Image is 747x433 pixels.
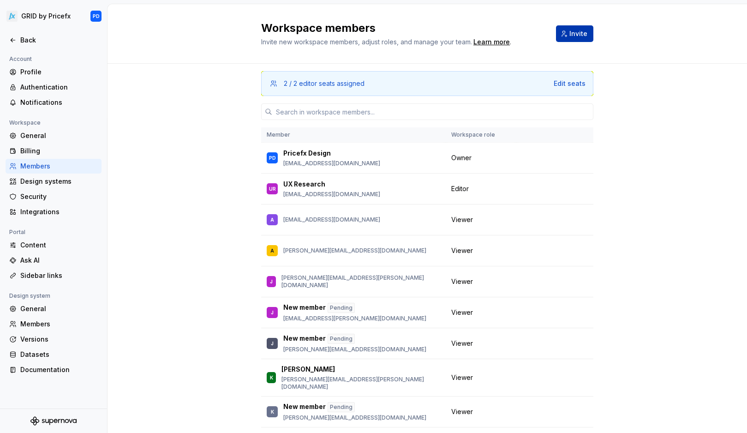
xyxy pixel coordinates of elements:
[6,189,102,204] a: Security
[6,159,102,174] a: Members
[20,177,98,186] div: Design systems
[6,11,18,22] img: 34b36638-1994-4e7d-a6e2-34b7e844afa5.png
[283,247,426,254] p: [PERSON_NAME][EMAIL_ADDRESS][DOMAIN_NAME]
[6,95,102,110] a: Notifications
[6,268,102,283] a: Sidebar links
[283,346,426,353] p: [PERSON_NAME][EMAIL_ADDRESS][DOMAIN_NAME]
[271,407,274,416] div: K
[20,365,98,374] div: Documentation
[6,128,102,143] a: General
[569,29,587,38] span: Invite
[261,38,472,46] span: Invite new workspace members, adjust roles, and manage your team.
[270,215,274,224] div: A
[20,83,98,92] div: Authentication
[328,334,355,344] div: Pending
[272,103,593,120] input: Search in workspace members...
[281,376,440,391] p: [PERSON_NAME][EMAIL_ADDRESS][PERSON_NAME][DOMAIN_NAME]
[283,315,426,322] p: [EMAIL_ADDRESS][PERSON_NAME][DOMAIN_NAME]
[6,54,36,65] div: Account
[20,98,98,107] div: Notifications
[451,407,473,416] span: Viewer
[270,246,274,255] div: A
[451,153,472,162] span: Owner
[283,402,326,412] p: New member
[6,80,102,95] a: Authentication
[6,33,102,48] a: Back
[451,339,473,348] span: Viewer
[261,21,545,36] h2: Workspace members
[281,365,335,374] p: [PERSON_NAME]
[20,271,98,280] div: Sidebar links
[556,25,593,42] button: Invite
[271,308,274,317] div: J
[269,153,276,162] div: PD
[20,146,98,156] div: Billing
[554,79,586,88] button: Edit seats
[283,414,426,421] p: [PERSON_NAME][EMAIL_ADDRESS][DOMAIN_NAME]
[270,373,273,382] div: K
[283,160,380,167] p: [EMAIL_ADDRESS][DOMAIN_NAME]
[20,335,98,344] div: Versions
[451,308,473,317] span: Viewer
[261,127,446,143] th: Member
[283,191,380,198] p: [EMAIL_ADDRESS][DOMAIN_NAME]
[451,215,473,224] span: Viewer
[328,402,355,412] div: Pending
[6,238,102,253] a: Content
[271,339,274,348] div: J
[30,416,77,426] svg: Supernova Logo
[20,256,98,265] div: Ask AI
[472,39,511,46] span: .
[283,180,325,189] p: UX Research
[6,144,102,158] a: Billing
[93,12,100,20] div: PD
[6,174,102,189] a: Design systems
[451,184,469,193] span: Editor
[20,192,98,201] div: Security
[283,303,326,313] p: New member
[6,317,102,331] a: Members
[21,12,71,21] div: GRID by Pricefx
[6,253,102,268] a: Ask AI
[451,246,473,255] span: Viewer
[20,304,98,313] div: General
[446,127,516,143] th: Workspace role
[6,65,102,79] a: Profile
[20,207,98,216] div: Integrations
[283,216,380,223] p: [EMAIL_ADDRESS][DOMAIN_NAME]
[451,373,473,382] span: Viewer
[20,162,98,171] div: Members
[6,290,54,301] div: Design system
[6,301,102,316] a: General
[20,241,98,250] div: Content
[2,6,105,26] button: GRID by PricefxPD
[20,131,98,140] div: General
[283,334,326,344] p: New member
[6,347,102,362] a: Datasets
[270,277,273,286] div: J
[328,303,355,313] div: Pending
[6,204,102,219] a: Integrations
[20,319,98,329] div: Members
[20,350,98,359] div: Datasets
[473,37,510,47] a: Learn more
[283,149,331,158] p: Pricefx Design
[6,332,102,347] a: Versions
[281,274,440,289] p: [PERSON_NAME][EMAIL_ADDRESS][PERSON_NAME][DOMAIN_NAME]
[6,117,44,128] div: Workspace
[269,184,276,193] div: UR
[6,227,29,238] div: Portal
[284,79,365,88] div: 2 / 2 editor seats assigned
[20,67,98,77] div: Profile
[20,36,98,45] div: Back
[6,362,102,377] a: Documentation
[451,277,473,286] span: Viewer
